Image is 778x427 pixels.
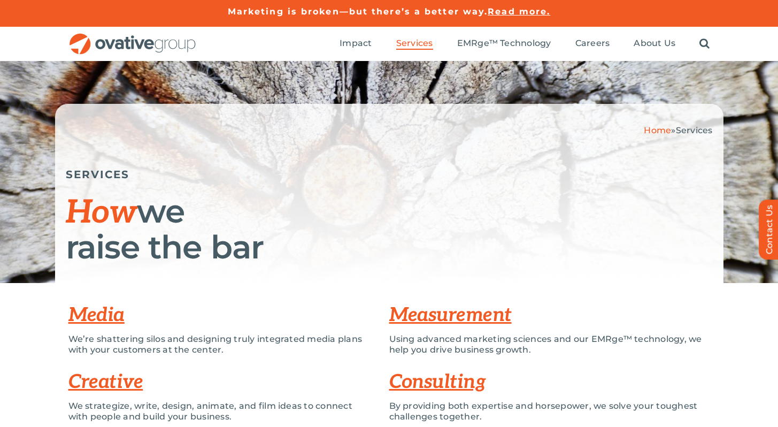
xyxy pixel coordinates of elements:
a: OG_Full_horizontal_RGB [68,32,197,42]
a: Search [699,38,710,50]
span: » [644,125,712,135]
span: Careers [575,38,610,49]
a: EMRge™ Technology [457,38,551,50]
a: Impact [340,38,372,50]
span: Impact [340,38,372,49]
a: About Us [634,38,675,50]
p: We’re shattering silos and designing truly integrated media plans with your customers at the center. [68,334,373,355]
a: Media [68,303,125,327]
p: We strategize, write, design, animate, and film ideas to connect with people and build your busin... [68,401,373,422]
a: Services [396,38,433,50]
a: Careers [575,38,610,50]
a: Marketing is broken—but there’s a better way. [228,6,488,17]
p: Using advanced marketing sciences and our EMRge™ technology, we help you drive business growth. [389,334,710,355]
nav: Menu [340,27,710,61]
span: About Us [634,38,675,49]
h1: we raise the bar [66,194,713,264]
span: How [66,194,137,232]
a: Creative [68,370,143,394]
p: By providing both expertise and horsepower, we solve your toughest challenges together. [389,401,710,422]
span: Services [396,38,433,49]
a: Read more. [488,6,550,17]
span: Services [676,125,713,135]
a: Measurement [389,303,512,327]
span: EMRge™ Technology [457,38,551,49]
a: Consulting [389,370,486,394]
a: Home [644,125,671,135]
h5: SERVICES [66,168,713,181]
